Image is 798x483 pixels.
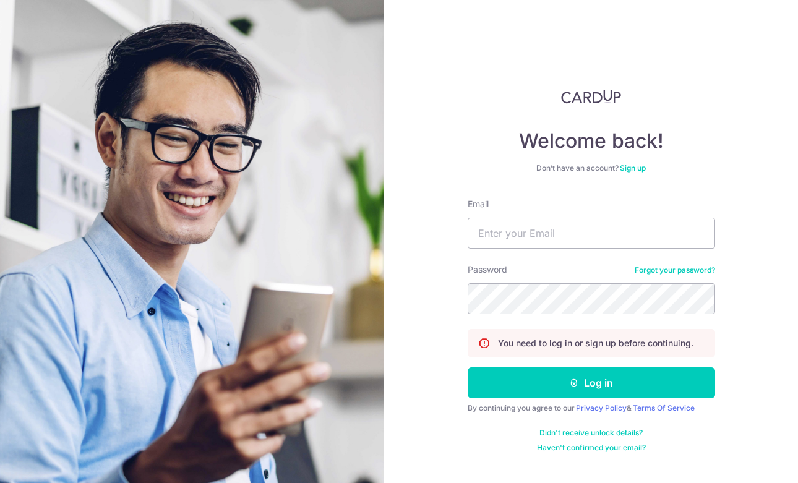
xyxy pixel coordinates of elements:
div: Don’t have an account? [468,163,715,173]
a: Privacy Policy [576,403,627,412]
div: By continuing you agree to our & [468,403,715,413]
input: Enter your Email [468,218,715,249]
button: Log in [468,367,715,398]
p: You need to log in or sign up before continuing. [498,337,693,349]
label: Password [468,263,507,276]
img: CardUp Logo [561,89,622,104]
a: Sign up [620,163,646,173]
label: Email [468,198,489,210]
a: Forgot your password? [635,265,715,275]
a: Terms Of Service [633,403,695,412]
a: Haven't confirmed your email? [537,443,646,453]
h4: Welcome back! [468,129,715,153]
a: Didn't receive unlock details? [539,428,643,438]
